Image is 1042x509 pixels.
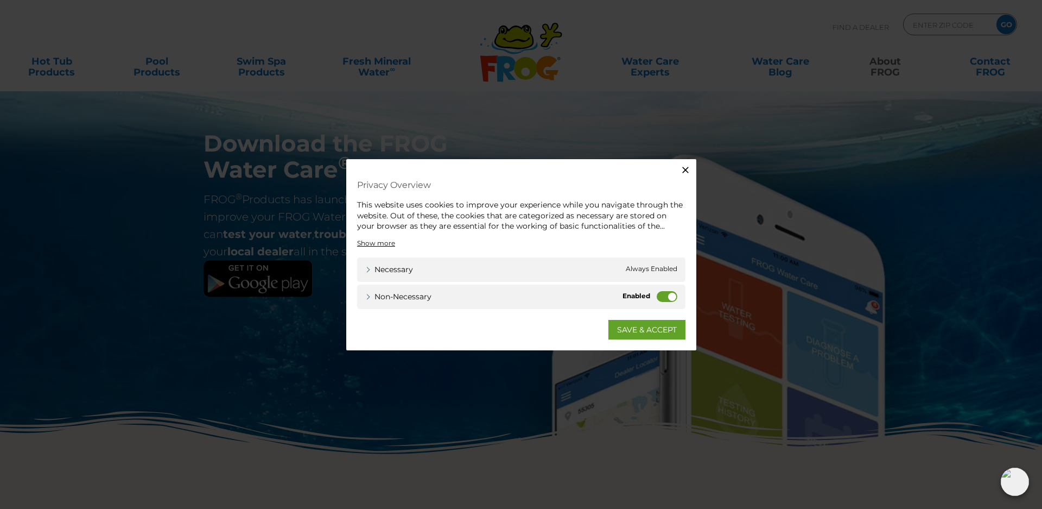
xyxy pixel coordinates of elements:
a: Necessary [365,263,413,275]
a: Non-necessary [365,291,431,302]
span: Always Enabled [626,263,677,275]
h4: Privacy Overview [357,175,685,194]
a: SAVE & ACCEPT [608,319,685,339]
div: This website uses cookies to improve your experience while you navigate through the website. Out ... [357,200,685,232]
img: openIcon [1001,468,1029,496]
a: Show more [357,238,395,248]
